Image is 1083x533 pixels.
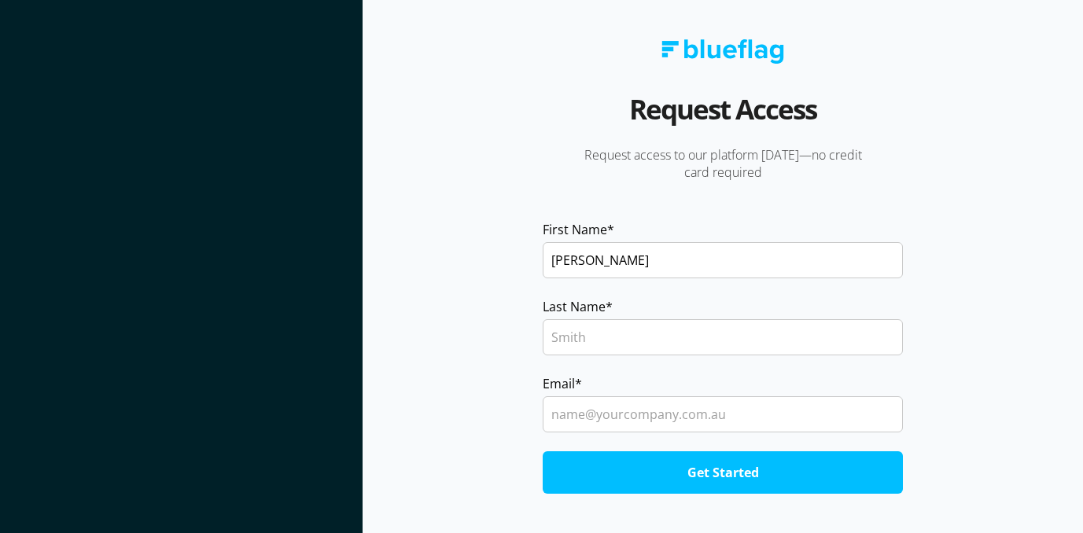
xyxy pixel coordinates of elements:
img: Blue Flag logo [661,39,784,64]
span: First Name [543,220,607,239]
h2: Request Access [629,87,816,146]
input: Smith [543,319,903,355]
input: name@yourcompany.com.au [543,396,903,432]
span: Email [543,374,575,393]
input: John [543,242,903,278]
input: Get Started [543,451,903,494]
span: Last Name [543,297,606,316]
p: Request access to our platform [DATE]—no credit card required [543,146,903,181]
